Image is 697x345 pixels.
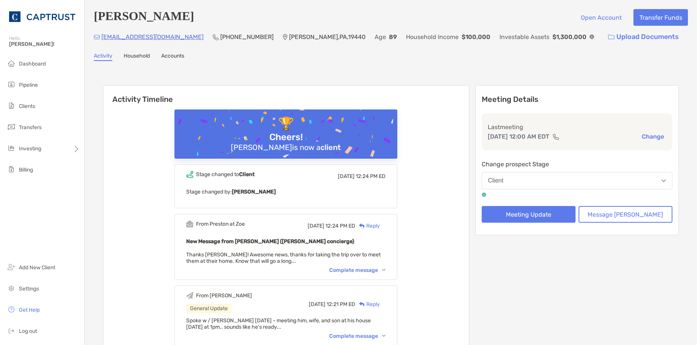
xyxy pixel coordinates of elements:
[213,34,219,40] img: Phone Icon
[406,32,459,42] p: Household Income
[482,172,673,189] button: Client
[309,301,325,308] span: [DATE]
[19,307,40,313] span: Get Help
[94,9,194,26] h4: [PERSON_NAME]
[462,32,490,42] p: $100,000
[325,223,355,229] span: 12:24 PM ED
[488,132,549,141] p: [DATE] 12:00 AM EDT
[359,223,365,228] img: Reply icon
[308,223,324,229] span: [DATE]
[603,29,684,45] a: Upload Documents
[7,305,16,314] img: get-help icon
[7,165,16,174] img: billing icon
[186,317,371,330] span: Spoke w / [PERSON_NAME] [DATE] - meeting him, wife, and son at his house [DATE] at 1pm.. sounds l...
[289,32,366,42] p: [PERSON_NAME] , PA , 19440
[196,221,245,227] div: From Preston at Zoe
[19,145,41,152] span: Investing
[19,167,33,173] span: Billing
[590,34,594,39] img: Info Icon
[7,80,16,89] img: pipeline icon
[356,173,386,180] span: 12:24 PM ED
[19,264,55,271] span: Add New Client
[94,53,112,61] a: Activity
[19,124,42,131] span: Transfers
[7,284,16,293] img: settings icon
[186,304,232,313] div: General Update
[355,222,380,230] div: Reply
[94,35,100,39] img: Email Icon
[575,9,627,26] button: Open Account
[639,133,666,140] button: Change
[7,101,16,110] img: clients icon
[7,122,16,131] img: transfers icon
[7,59,16,68] img: dashboard icon
[186,292,193,299] img: Event icon
[103,86,469,104] h6: Activity Timeline
[482,159,673,169] p: Change prospect Stage
[608,34,615,40] img: button icon
[186,251,381,264] span: Thanks [PERSON_NAME]! Awesome news, thanks for taking the trip over to meet them at their home. K...
[633,9,688,26] button: Transfer Funds
[275,116,297,132] div: 🏆
[338,173,355,180] span: [DATE]
[389,32,397,42] p: 89
[329,267,386,273] div: Complete message
[186,171,193,178] img: Event icon
[579,206,672,223] button: Message [PERSON_NAME]
[186,220,193,228] img: Event icon
[124,53,150,61] a: Household
[482,206,576,223] button: Meeting Update
[329,333,386,339] div: Complete message
[239,171,255,178] b: Client
[174,109,397,175] img: Confetti
[327,301,355,308] span: 12:21 PM ED
[161,53,184,61] a: Accounts
[482,95,673,104] p: Meeting Details
[499,32,549,42] p: Investable Assets
[382,335,386,337] img: Chevron icon
[19,103,35,109] span: Clients
[320,143,341,152] b: client
[9,3,75,30] img: CAPTRUST Logo
[7,326,16,335] img: logout icon
[220,32,274,42] p: [PHONE_NUMBER]
[266,132,306,143] div: Cheers!
[19,82,38,88] span: Pipeline
[7,144,16,153] img: investing icon
[9,41,80,47] span: [PERSON_NAME]!
[359,302,365,307] img: Reply icon
[19,61,46,67] span: Dashboard
[196,171,255,178] div: Stage changed to
[283,34,288,40] img: Location Icon
[552,134,559,140] img: communication type
[228,143,344,152] div: [PERSON_NAME] is now a
[186,187,386,197] p: Stage changed by:
[7,262,16,272] img: add_new_client icon
[19,328,37,334] span: Log out
[552,32,587,42] p: $1,300,000
[488,177,504,184] div: Client
[232,189,276,195] b: [PERSON_NAME]
[19,286,39,292] span: Settings
[661,180,666,182] img: Open dropdown arrow
[375,32,386,42] p: Age
[488,122,667,132] p: Last meeting
[355,300,380,308] div: Reply
[482,192,486,197] img: tooltip
[101,32,204,42] p: [EMAIL_ADDRESS][DOMAIN_NAME]
[196,292,252,299] div: From [PERSON_NAME]
[186,238,354,245] b: New Message from [PERSON_NAME] ([PERSON_NAME] concierge)
[382,269,386,271] img: Chevron icon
